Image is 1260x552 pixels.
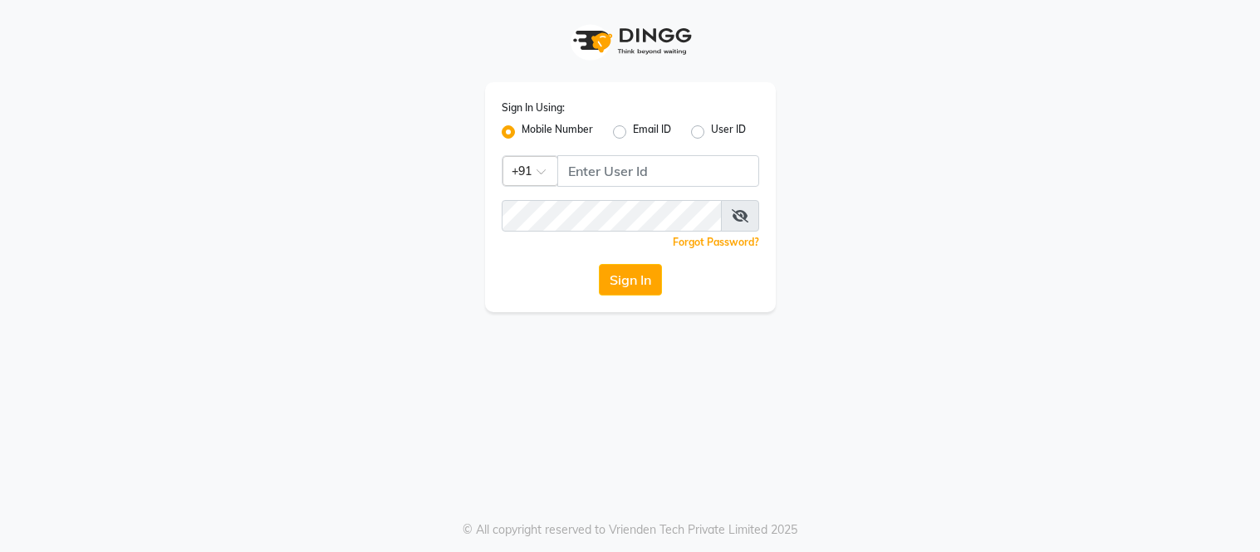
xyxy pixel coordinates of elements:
[633,122,671,142] label: Email ID
[711,122,746,142] label: User ID
[502,200,722,232] input: Username
[564,17,697,66] img: logo1.svg
[502,100,565,115] label: Sign In Using:
[673,236,759,248] a: Forgot Password?
[599,264,662,296] button: Sign In
[557,155,759,187] input: Username
[522,122,593,142] label: Mobile Number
